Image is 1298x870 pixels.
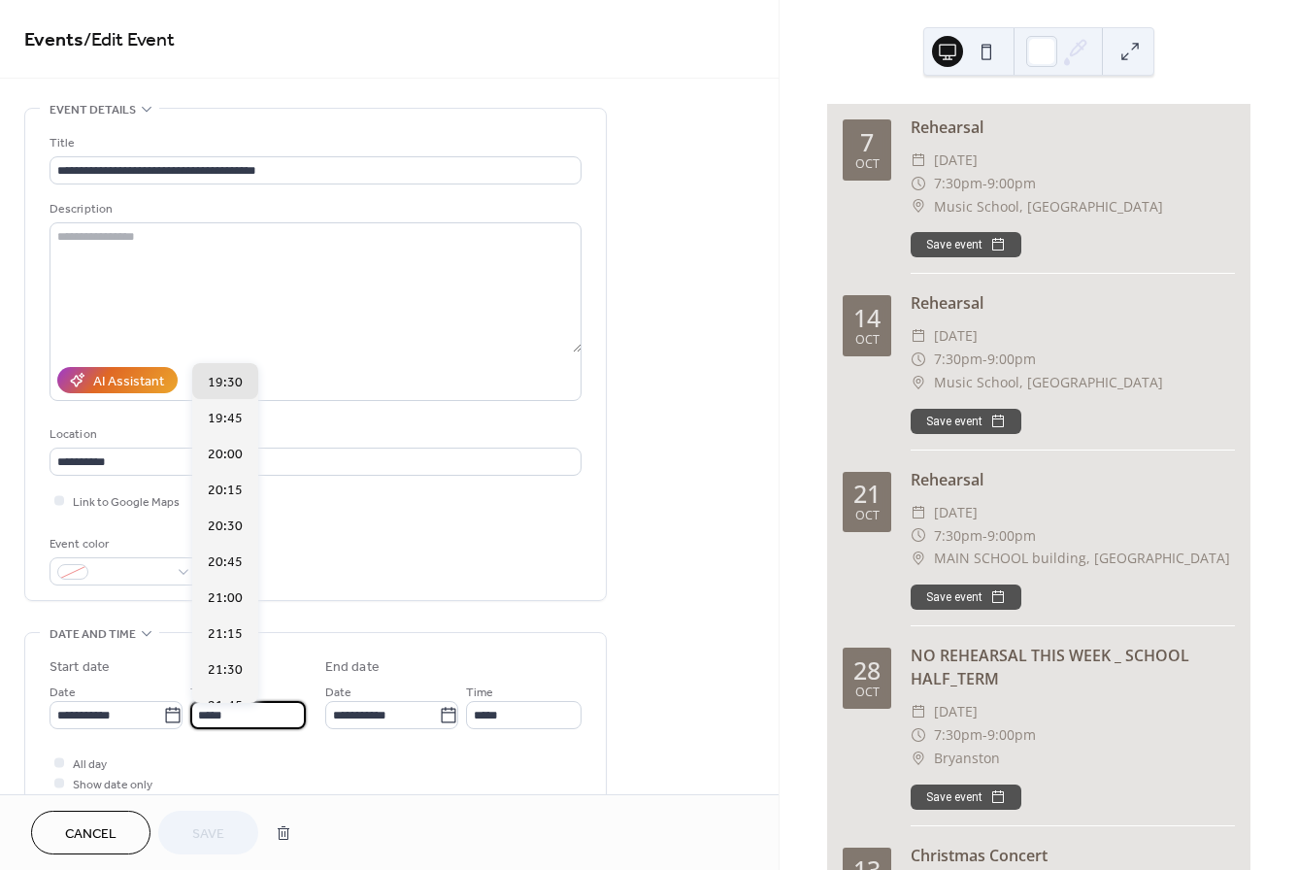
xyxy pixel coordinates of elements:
[911,409,1021,434] button: Save event
[73,754,107,775] span: All day
[911,116,1235,139] div: Rehearsal
[466,683,493,703] span: Time
[208,445,243,465] span: 20:00
[911,172,926,195] div: ​
[208,588,243,609] span: 21:00
[911,324,926,348] div: ​
[57,367,178,393] button: AI Assistant
[50,199,578,219] div: Description
[911,195,926,218] div: ​
[982,524,987,548] span: -
[982,348,987,371] span: -
[65,824,116,845] span: Cancel
[50,624,136,645] span: Date and time
[911,747,926,770] div: ​
[934,501,978,524] span: [DATE]
[31,811,150,854] button: Cancel
[208,696,243,717] span: 21:45
[934,324,978,348] span: [DATE]
[934,371,1163,394] span: Music School, [GEOGRAPHIC_DATA]
[911,501,926,524] div: ​
[208,409,243,429] span: 19:45
[911,468,1235,491] div: Rehearsal
[50,534,195,554] div: Event color
[855,158,880,171] div: Oct
[208,552,243,573] span: 20:45
[208,660,243,681] span: 21:30
[911,524,926,548] div: ​
[934,195,1163,218] span: Music School, [GEOGRAPHIC_DATA]
[325,657,380,678] div: End date
[73,492,180,513] span: Link to Google Maps
[987,172,1036,195] span: 9:00pm
[853,658,881,683] div: 28
[934,747,1000,770] span: Bryanston
[50,133,578,153] div: Title
[73,775,152,795] span: Show date only
[987,723,1036,747] span: 9:00pm
[911,700,926,723] div: ​
[50,657,110,678] div: Start date
[911,844,1235,867] div: Christmas Concert
[911,348,926,371] div: ​
[934,524,982,548] span: 7:30pm
[911,785,1021,810] button: Save event
[911,585,1021,610] button: Save event
[911,644,1235,690] div: NO REHEARSAL THIS WEEK _ SCHOOL HALF_TERM
[934,348,982,371] span: 7:30pm
[208,624,243,645] span: 21:15
[325,683,351,703] span: Date
[853,482,881,506] div: 21
[208,517,243,537] span: 20:30
[855,686,880,699] div: Oct
[934,547,1230,570] span: MAIN SCHOOL building, [GEOGRAPHIC_DATA]
[208,481,243,501] span: 20:15
[208,373,243,393] span: 19:30
[987,524,1036,548] span: 9:00pm
[50,683,76,703] span: Date
[911,149,926,172] div: ​
[911,232,1021,257] button: Save event
[911,723,926,747] div: ​
[50,100,136,120] span: Event details
[911,547,926,570] div: ​
[855,334,880,347] div: Oct
[911,291,1235,315] div: Rehearsal
[987,348,1036,371] span: 9:00pm
[982,172,987,195] span: -
[911,371,926,394] div: ​
[934,723,982,747] span: 7:30pm
[93,372,164,392] div: AI Assistant
[50,424,578,445] div: Location
[860,130,874,154] div: 7
[982,723,987,747] span: -
[934,172,982,195] span: 7:30pm
[934,149,978,172] span: [DATE]
[934,700,978,723] span: [DATE]
[24,21,83,59] a: Events
[83,21,175,59] span: / Edit Event
[190,683,217,703] span: Time
[853,306,881,330] div: 14
[855,510,880,522] div: Oct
